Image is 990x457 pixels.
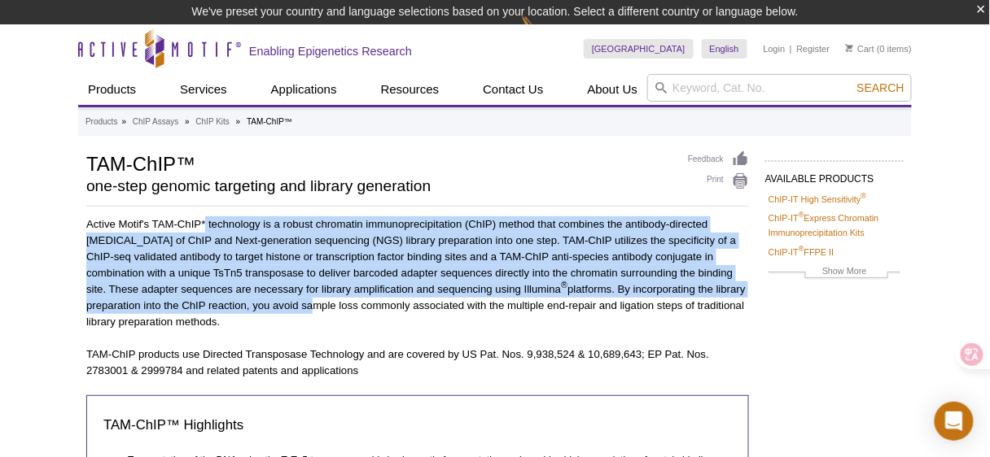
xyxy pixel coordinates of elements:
li: » [185,117,190,126]
sup: ® [561,281,567,290]
button: Search [852,81,909,95]
h3: TAM-ChIP™ Highlights [103,416,732,435]
a: [GEOGRAPHIC_DATA] [584,39,694,59]
a: Register [796,43,830,54]
li: (0 items) [846,39,912,59]
a: ChIP-IT®Express Chromatin Immunoprecipitation Kits [769,211,900,240]
a: Contact Us [473,74,553,105]
a: Login [764,43,786,54]
p: Active Motif's TAM-ChIP* technology is a robust chromatin immunoprecipitation (ChIP) method that ... [86,216,749,330]
input: Keyword, Cat. No. [647,74,912,102]
sup: ® [861,192,867,200]
li: | [790,39,792,59]
a: Resources [371,74,449,105]
h1: TAM-ChIP™ [86,150,672,175]
img: Your Cart [846,44,853,52]
a: Products [78,74,146,105]
li: » [236,117,241,126]
div: Open Intercom Messenger [935,402,974,441]
a: Show More [769,263,900,282]
a: ChIP-IT High Sensitivity® [769,192,866,207]
a: Cart [846,43,874,54]
a: Applications [261,74,347,105]
li: TAM-ChIP™ [247,117,292,126]
p: TAM-ChIP products use Directed Transposase Technology and are covered by US Pat. Nos. 9,938,524 &... [86,346,749,379]
sup: ® [799,245,804,253]
a: English [702,39,747,59]
sup: ® [799,211,804,220]
h2: Enabling Epigenetics Research [249,44,412,59]
a: ChIP Assays [133,115,179,129]
h2: AVAILABLE PRODUCTS [765,160,904,189]
a: Print [688,172,749,190]
span: Search [857,81,905,94]
a: About Us [578,74,648,105]
a: Feedback [688,150,749,168]
a: ChIP Kits [195,115,230,129]
a: ChIP-IT®FFPE II [769,245,834,259]
li: » [121,117,126,126]
img: Change Here [521,12,564,50]
h2: one-step genomic targeting and library generation [86,179,672,194]
a: Services [170,74,237,105]
a: Products [85,115,117,129]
